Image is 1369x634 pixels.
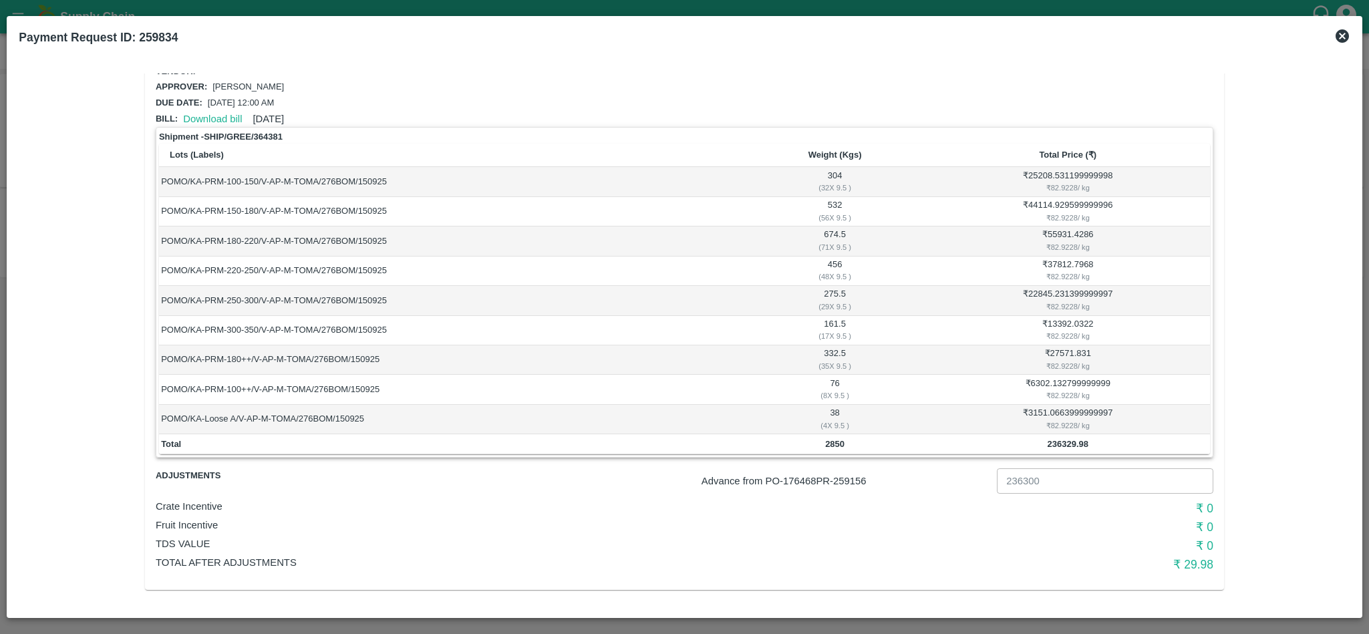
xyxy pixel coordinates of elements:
strong: Shipment - SHIP/GREE/364381 [159,130,283,144]
td: 332.5 [744,345,926,375]
h6: ₹ 0 [861,536,1213,555]
td: ₹ 6302.132799999999 [926,375,1211,404]
div: ₹ 82.9228 / kg [928,301,1208,313]
span: Due date: [156,98,202,108]
p: [PERSON_NAME] [212,81,284,94]
div: ₹ 82.9228 / kg [928,420,1208,432]
span: [DATE] [253,114,284,124]
td: ₹ 13392.0322 [926,316,1211,345]
div: ( 32 X 9.5 ) [746,182,923,194]
div: ( 71 X 9.5 ) [746,241,923,253]
b: 236329.98 [1048,439,1088,449]
p: Advance from PO- 176468 PR- 259156 [702,474,992,488]
b: Payment Request ID: 259834 [19,31,178,44]
td: 532 [744,197,926,226]
b: 2850 [825,439,845,449]
td: 456 [744,257,926,286]
td: ₹ 55931.4286 [926,226,1211,256]
div: ₹ 82.9228 / kg [928,182,1208,194]
td: POMO/KA-PRM-220-250/V-AP-M-TOMA/276BOM/150925 [159,257,744,286]
h6: ₹ 0 [861,518,1213,536]
b: Weight (Kgs) [808,150,862,160]
div: ( 48 X 9.5 ) [746,271,923,283]
div: ₹ 82.9228 / kg [928,389,1208,402]
a: Download bill [183,114,242,124]
div: ₹ 82.9228 / kg [928,271,1208,283]
b: Total Price (₹) [1039,150,1096,160]
td: POMO/KA-PRM-250-300/V-AP-M-TOMA/276BOM/150925 [159,286,744,315]
div: ( 56 X 9.5 ) [746,212,923,224]
td: 674.5 [744,226,926,256]
div: ( 8 X 9.5 ) [746,389,923,402]
div: ₹ 82.9228 / kg [928,241,1208,253]
h6: ₹ 29.98 [861,555,1213,574]
td: ₹ 22845.231399999997 [926,286,1211,315]
h6: ₹ 0 [861,499,1213,518]
td: POMO/KA-PRM-180-220/V-AP-M-TOMA/276BOM/150925 [159,226,744,256]
td: POMO/KA-PRM-180++/V-AP-M-TOMA/276BOM/150925 [159,345,744,375]
div: ₹ 82.9228 / kg [928,212,1208,224]
b: Total [161,439,181,449]
td: POMO/KA-PRM-100-150/V-AP-M-TOMA/276BOM/150925 [159,167,744,196]
p: Crate Incentive [156,499,861,514]
b: Lots (Labels) [170,150,224,160]
input: Advance [997,468,1213,494]
td: 161.5 [744,316,926,345]
td: ₹ 37812.7968 [926,257,1211,286]
td: ₹ 3151.0663999999997 [926,405,1211,434]
td: 38 [744,405,926,434]
div: ( 4 X 9.5 ) [746,420,923,432]
td: POMO/KA-Loose A/V-AP-M-TOMA/276BOM/150925 [159,405,744,434]
span: Adjustments [156,468,332,484]
div: ₹ 82.9228 / kg [928,330,1208,342]
td: POMO/KA-PRM-100++/V-AP-M-TOMA/276BOM/150925 [159,375,744,404]
span: Approver: [156,82,207,92]
div: ₹ 82.9228 / kg [928,360,1208,372]
td: 275.5 [744,286,926,315]
div: ( 35 X 9.5 ) [746,360,923,372]
td: ₹ 44114.929599999996 [926,197,1211,226]
div: ( 29 X 9.5 ) [746,301,923,313]
td: ₹ 25208.531199999998 [926,167,1211,196]
td: ₹ 27571.831 [926,345,1211,375]
td: POMO/KA-PRM-300-350/V-AP-M-TOMA/276BOM/150925 [159,316,744,345]
td: 304 [744,167,926,196]
span: Bill: [156,114,178,124]
p: Fruit Incentive [156,518,861,532]
div: ( 17 X 9.5 ) [746,330,923,342]
p: TDS VALUE [156,536,861,551]
td: 76 [744,375,926,404]
p: Total After adjustments [156,555,861,570]
td: POMO/KA-PRM-150-180/V-AP-M-TOMA/276BOM/150925 [159,197,744,226]
p: [DATE] 12:00 AM [208,97,274,110]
